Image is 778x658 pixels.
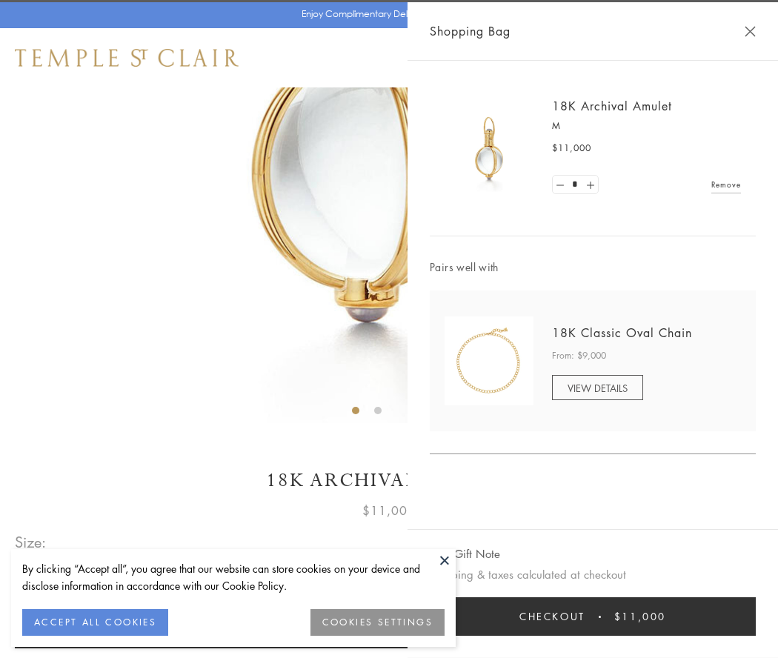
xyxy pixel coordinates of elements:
[302,7,470,21] p: Enjoy Complimentary Delivery & Returns
[745,26,756,37] button: Close Shopping Bag
[362,501,416,520] span: $11,000
[582,176,597,194] a: Set quantity to 2
[15,468,763,493] h1: 18K Archival Amulet
[430,21,511,41] span: Shopping Bag
[430,259,756,276] span: Pairs well with
[552,119,741,133] p: M
[310,609,445,636] button: COOKIES SETTINGS
[519,608,585,625] span: Checkout
[552,141,591,156] span: $11,000
[15,49,239,67] img: Temple St. Clair
[552,348,606,363] span: From: $9,000
[553,176,568,194] a: Set quantity to 0
[614,608,666,625] span: $11,000
[430,597,756,636] button: Checkout $11,000
[22,560,445,594] div: By clicking “Accept all”, you agree that our website can store cookies on your device and disclos...
[711,176,741,193] a: Remove
[552,325,692,341] a: 18K Classic Oval Chain
[568,381,628,395] span: VIEW DETAILS
[430,545,500,563] button: Add Gift Note
[22,609,168,636] button: ACCEPT ALL COOKIES
[430,565,756,584] p: Shipping & taxes calculated at checkout
[552,98,672,114] a: 18K Archival Amulet
[445,316,533,405] img: N88865-OV18
[15,530,47,554] span: Size:
[445,104,533,193] img: 18K Archival Amulet
[552,375,643,400] a: VIEW DETAILS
